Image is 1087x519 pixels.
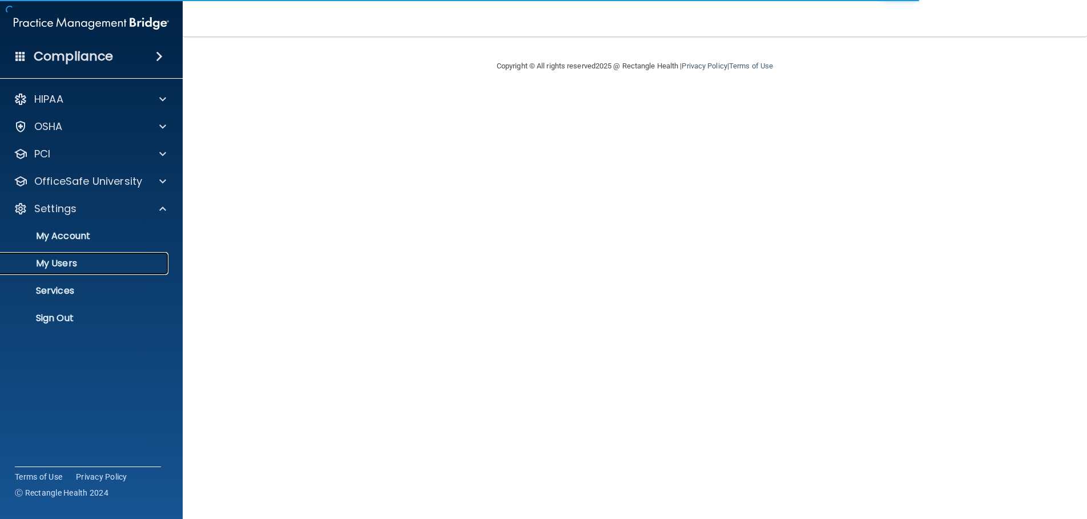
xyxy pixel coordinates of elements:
a: HIPAA [14,92,166,106]
a: OSHA [14,120,166,133]
a: PCI [14,147,166,161]
div: Copyright © All rights reserved 2025 @ Rectangle Health | | [426,48,843,84]
p: PCI [34,147,50,161]
a: OfficeSafe University [14,175,166,188]
a: Privacy Policy [76,471,127,482]
p: Services [7,285,163,297]
a: Terms of Use [15,471,62,482]
p: My Account [7,230,163,242]
p: OSHA [34,120,63,133]
p: HIPAA [34,92,63,106]
p: OfficeSafe University [34,175,142,188]
h4: Compliance [34,48,113,64]
p: Sign Out [7,313,163,324]
p: My Users [7,258,163,269]
a: Settings [14,202,166,216]
img: PMB logo [14,12,169,35]
span: Ⓒ Rectangle Health 2024 [15,487,108,498]
a: Terms of Use [729,62,773,70]
p: Settings [34,202,77,216]
a: Privacy Policy [682,62,727,70]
